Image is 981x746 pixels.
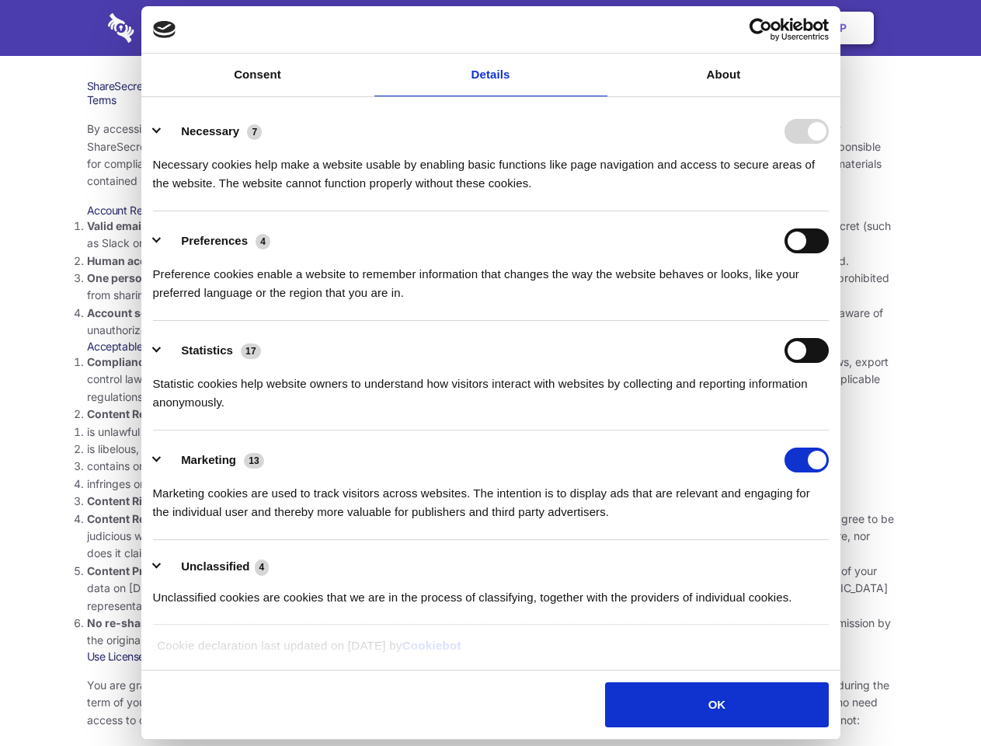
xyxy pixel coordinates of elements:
[87,476,895,493] li: infringes on any proprietary right of any party, including patent, trademark, trade secret, copyr...
[607,54,840,96] a: About
[153,363,829,412] div: Statistic cookies help website owners to understand how visitors interact with websites by collec...
[153,472,829,521] div: Marketing cookies are used to track visitors across websites. The intention is to display ads tha...
[87,204,895,218] h3: Account Requirements
[87,615,895,650] li: If you were the recipient of a Sharesecret link, you agree not to re-share it with anyone else, u...
[247,124,262,140] span: 7
[241,343,261,359] span: 17
[693,18,829,41] a: Usercentrics Cookiebot - opens in a new window
[87,254,181,267] strong: Human accounts.
[630,4,701,52] a: Contact
[87,270,895,305] li: You are not allowed to share account credentials. Each account is dedicated to the individual who...
[153,144,829,193] div: Necessary cookies help make a website usable by enabling basic functions like page navigation and...
[87,407,200,420] strong: Content Restrictions.
[374,54,607,96] a: Details
[153,557,279,577] button: Unclassified (4)
[456,4,524,52] a: Pricing
[87,424,895,441] li: is unlawful or promotes unlawful activities
[153,119,272,144] button: Necessary (7)
[87,354,895,406] li: Your use of the Sharesecret must not violate any applicable laws, including copyright or trademar...
[87,563,895,615] li: You understand that [DEMOGRAPHIC_DATA] or it’s representatives have no ability to retrieve the pl...
[87,616,166,629] strong: No re-sharing.
[704,4,772,52] a: Login
[87,305,895,340] li: You are responsible for your own account security, including the security of your Sharesecret acc...
[87,677,895,729] p: You are granted permission to use the [DEMOGRAPHIC_DATA] services, subject to these terms of serv...
[87,512,211,525] strong: Content Responsibility.
[87,493,895,510] li: You agree that you will use Sharesecret only to secure and share content that you have the right ...
[181,124,239,138] label: Necessary
[153,21,176,38] img: logo
[87,650,895,664] h3: Use License
[181,453,236,466] label: Marketing
[153,577,829,607] div: Unclassified cookies are cookies that we are in the process of classifying, together with the pro...
[87,564,175,577] strong: Content Privacy.
[87,355,322,368] strong: Compliance with local laws and regulations.
[87,219,148,232] strong: Valid email.
[402,639,461,652] a: Cookiebot
[87,120,895,190] p: By accessing the Sharesecret web application at and any other related services, apps and software...
[244,453,264,469] span: 13
[87,406,895,493] li: You agree NOT to use Sharesecret to upload or share content that:
[153,228,280,253] button: Preferences (4)
[605,682,828,727] button: OK
[153,338,271,363] button: Statistics (17)
[255,559,270,575] span: 4
[153,448,274,472] button: Marketing (13)
[87,494,170,507] strong: Content Rights.
[87,271,219,284] strong: One person per account.
[108,13,241,43] img: logo-wordmark-white-trans-d4663122ce5f474addd5e946df7df03e33cb6a1c49d2221995e7729f52c070b2.svg
[145,636,836,667] div: Cookie declaration last updated on [DATE] by
[87,218,895,253] li: You must provide a valid email address, either directly, or through approved third-party integrat...
[87,93,895,107] h3: Terms
[256,234,270,249] span: 4
[87,253,895,270] li: Only human beings may create accounts. “Bot” accounts — those created by software, in an automate...
[141,54,374,96] a: Consent
[87,511,895,563] li: You are solely responsible for the content you share on Sharesecret, and with the people you shar...
[87,441,895,458] li: is libelous, defamatory, or fraudulent
[903,668,962,727] iframe: Drift Widget Chat Controller
[87,340,895,354] h3: Acceptable Use
[87,79,895,93] h1: ShareSecret Terms of Service
[87,306,181,319] strong: Account security.
[181,343,233,357] label: Statistics
[181,234,248,247] label: Preferences
[153,253,829,302] div: Preference cookies enable a website to remember information that changes the way the website beha...
[87,458,895,475] li: contains or installs any active malware or exploits, or uses our platform for exploit delivery (s...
